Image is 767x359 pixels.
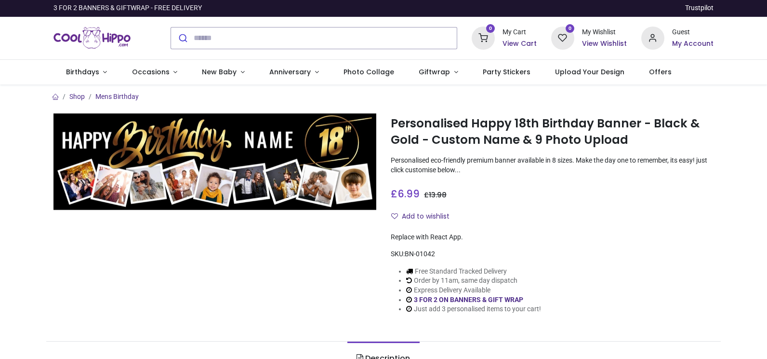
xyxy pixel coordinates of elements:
a: View Cart [503,39,537,49]
div: Guest [672,28,714,37]
span: Party Stickers [483,67,530,77]
span: £ [424,190,447,200]
a: 0 [472,33,495,41]
a: Giftwrap [406,60,470,85]
img: Personalised Happy 18th Birthday Banner - Black & Gold - Custom Name & 9 Photo Upload [53,113,376,210]
span: Upload Your Design [555,67,624,77]
a: Trustpilot [685,3,714,13]
div: 3 FOR 2 BANNERS & GIFTWRAP - FREE DELIVERY [53,3,202,13]
a: New Baby [190,60,257,85]
span: Anniversary [269,67,311,77]
span: Photo Collage [344,67,394,77]
div: SKU: [391,249,714,259]
li: Just add 3 personalised items to your cart! [406,304,541,314]
span: Offers [649,67,672,77]
span: 13.98 [429,190,447,200]
a: Birthdays [53,60,119,85]
a: My Account [672,39,714,49]
a: View Wishlist [582,39,627,49]
div: My Wishlist [582,28,627,37]
div: My Cart [503,28,537,37]
span: £ [391,187,420,201]
span: Occasions [132,67,170,77]
a: Anniversary [257,60,331,85]
span: 6.99 [397,187,420,201]
img: Cool Hippo [53,25,131,52]
a: 0 [551,33,574,41]
li: Free Standard Tracked Delivery [406,267,541,276]
span: New Baby [202,67,237,77]
span: Giftwrap [419,67,450,77]
p: Personalised eco-friendly premium banner available in 8 sizes. Make the day one to remember, its ... [391,156,714,175]
li: Express Delivery Available [406,286,541,295]
a: Occasions [119,60,190,85]
h1: Personalised Happy 18th Birthday Banner - Black & Gold - Custom Name & 9 Photo Upload [391,115,714,149]
a: Mens Birthday [95,93,139,100]
sup: 0 [486,24,495,33]
button: Submit [171,28,194,49]
button: Add to wishlistAdd to wishlist [391,208,458,225]
li: Order by 11am, same day dispatch [406,276,541,286]
span: Birthdays [66,67,99,77]
i: Add to wishlist [391,213,398,220]
div: Replace with React App. [391,233,714,242]
a: Shop [69,93,85,100]
a: 3 FOR 2 ON BANNERS & GIFT WRAP [414,296,523,304]
a: Logo of Cool Hippo [53,25,131,52]
sup: 0 [566,24,575,33]
span: BN-01042 [405,250,435,258]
